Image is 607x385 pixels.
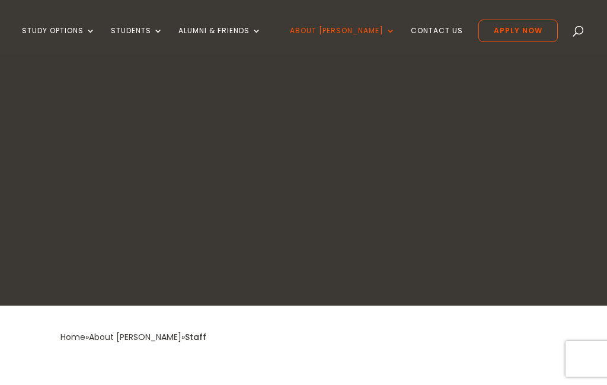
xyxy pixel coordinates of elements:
[178,27,261,54] a: Alumni & Friends
[60,331,206,343] span: » »
[478,20,558,42] a: Apply Now
[22,27,95,54] a: Study Options
[290,27,395,54] a: About [PERSON_NAME]
[411,27,463,54] a: Contact Us
[111,27,163,54] a: Students
[89,331,181,343] a: About [PERSON_NAME]
[60,331,85,343] a: Home
[185,331,206,343] span: Staff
